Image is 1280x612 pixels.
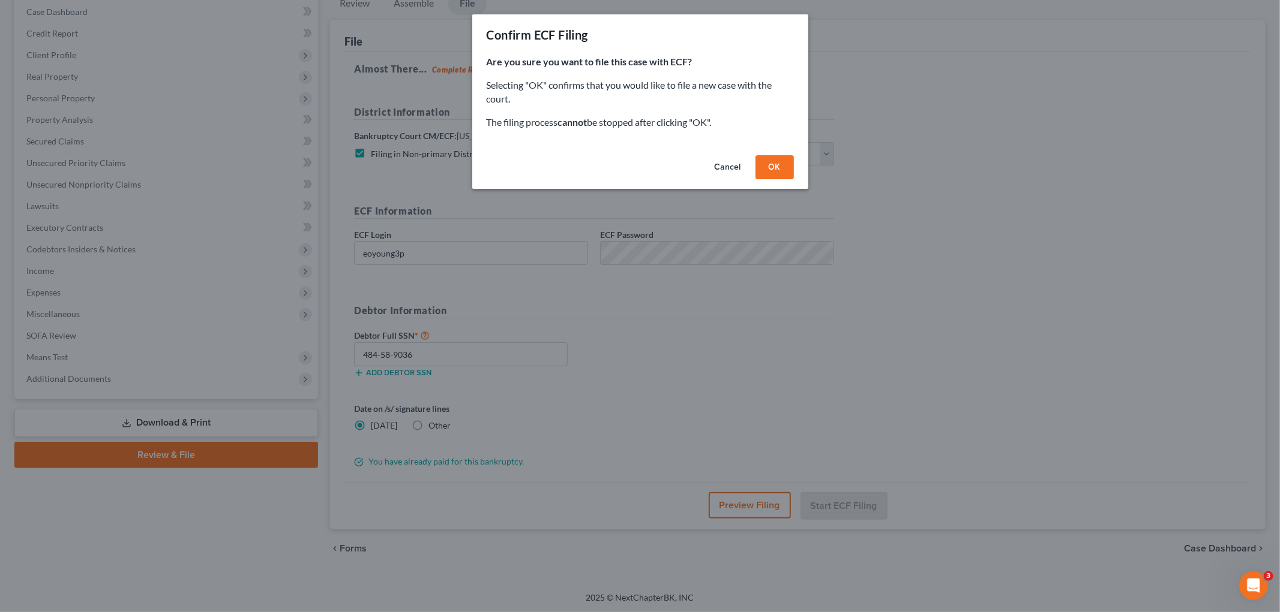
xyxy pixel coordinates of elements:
button: OK [756,155,794,179]
strong: cannot [558,116,587,128]
p: The filing process be stopped after clicking "OK". [487,116,794,129]
iframe: Intercom live chat [1239,571,1268,600]
span: 3 [1264,571,1273,581]
p: Selecting "OK" confirms that you would like to file a new case with the court. [487,79,794,106]
button: Cancel [705,155,751,179]
div: Confirm ECF Filing [487,26,588,43]
strong: Are you sure you want to file this case with ECF? [487,56,693,67]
